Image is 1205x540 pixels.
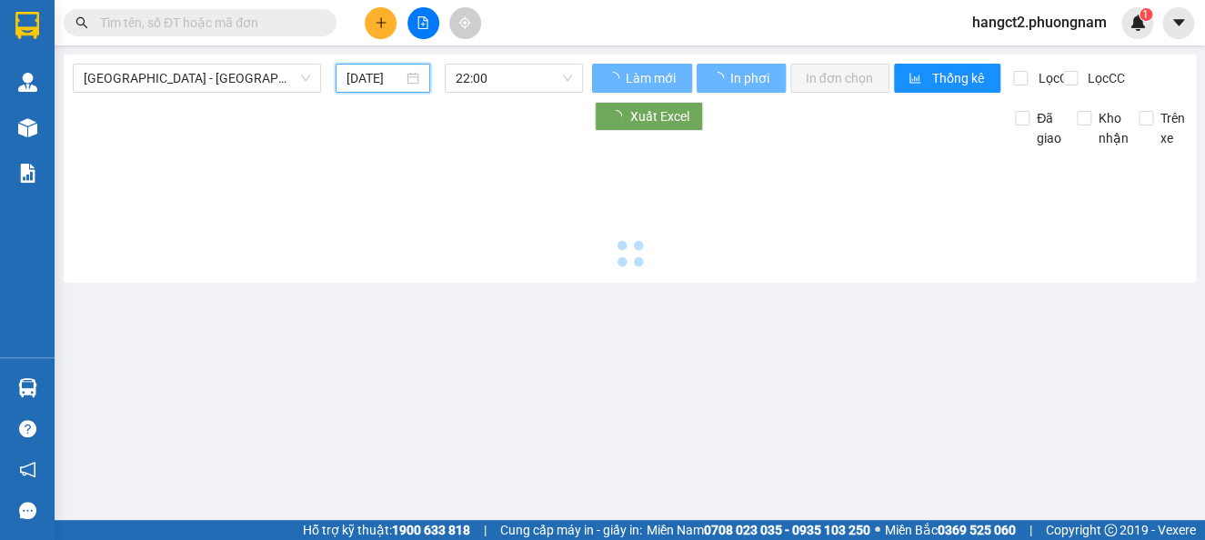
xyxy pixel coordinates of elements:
span: loading [607,72,622,85]
img: icon-new-feature [1130,15,1146,31]
span: In phơi [729,68,771,88]
sup: 1 [1140,8,1152,21]
span: Hỗ trợ kỹ thuật: [303,520,470,540]
img: solution-icon [18,164,37,183]
input: Tìm tên, số ĐT hoặc mã đơn [100,13,315,33]
span: Sài Gòn - Nha Trang (Hàng Hoá) [84,65,310,92]
span: file-add [417,16,429,29]
strong: 0369 525 060 [938,523,1016,537]
button: Làm mới [592,64,692,93]
span: Lọc CC [1080,68,1128,88]
span: hangct2.phuongnam [958,11,1121,34]
span: Thống kê [931,68,986,88]
span: Miền Nam [647,520,870,540]
button: In đơn chọn [790,64,889,93]
span: | [1029,520,1032,540]
button: In phơi [697,64,786,93]
button: file-add [407,7,439,39]
img: warehouse-icon [18,378,37,397]
span: question-circle [19,420,36,437]
span: Làm mới [625,68,678,88]
span: Cung cấp máy in - giấy in: [500,520,642,540]
span: copyright [1104,524,1117,536]
span: loading [711,72,727,85]
button: plus [365,7,397,39]
button: caret-down [1162,7,1194,39]
img: warehouse-icon [18,73,37,92]
span: | [484,520,487,540]
span: Lọc CR [1030,68,1078,88]
img: logo-vxr [15,12,39,39]
span: 22:00 [456,65,572,92]
span: notification [19,461,36,478]
button: aim [449,7,481,39]
span: 1 [1142,8,1149,21]
span: Kho nhận [1091,108,1136,148]
span: Đã giao [1029,108,1069,148]
input: 13/08/2025 [346,68,403,88]
strong: 1900 633 818 [392,523,470,537]
span: aim [458,16,471,29]
img: warehouse-icon [18,118,37,137]
span: message [19,502,36,519]
button: bar-chartThống kê [894,64,1000,93]
span: Trên xe [1153,108,1192,148]
span: search [75,16,88,29]
span: ⚪️ [875,526,880,534]
span: bar-chart [909,72,924,86]
span: caret-down [1170,15,1187,31]
button: Xuất Excel [595,102,703,131]
span: plus [375,16,387,29]
strong: 0708 023 035 - 0935 103 250 [704,523,870,537]
span: Miền Bắc [885,520,1016,540]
